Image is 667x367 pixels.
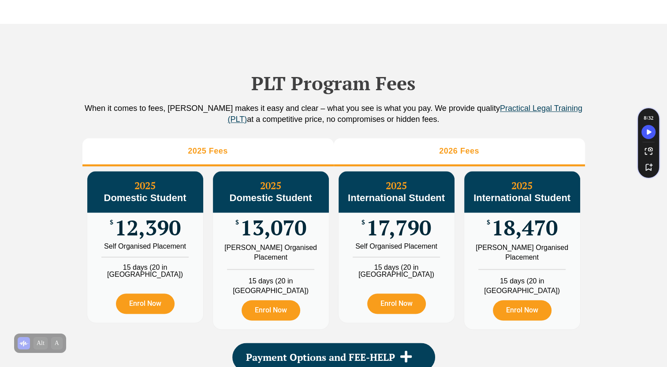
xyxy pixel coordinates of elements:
div: Self Organised Placement [94,243,197,250]
a: Enrol Now [116,294,175,314]
span: $ [361,219,365,226]
h3: 2025 [87,180,203,204]
li: 15 days (20 in [GEOGRAPHIC_DATA]) [213,269,329,296]
h3: 2026 Fees [439,146,479,156]
li: 15 days (20 in [GEOGRAPHIC_DATA]) [464,269,580,296]
span: Domestic Student [104,192,186,203]
h3: 2025 [213,180,329,204]
a: Enrol Now [493,300,551,320]
p: When it comes to fees, [PERSON_NAME] makes it easy and clear – what you see is what you pay. We p... [82,103,585,125]
h2: PLT Program Fees [82,72,585,94]
span: Payment Options and FEE-HELP [246,352,395,362]
h3: 2025 Fees [188,146,228,156]
span: 18,470 [492,219,558,236]
h3: 2025 [339,180,455,204]
span: Domestic Student [229,192,312,203]
span: International Student [473,192,570,203]
span: $ [487,219,490,226]
li: 15 days (20 in [GEOGRAPHIC_DATA]) [339,257,455,278]
span: 13,070 [240,219,306,236]
a: Enrol Now [367,294,426,314]
li: 15 days (20 in [GEOGRAPHIC_DATA]) [87,257,203,278]
span: $ [235,219,239,226]
a: Enrol Now [242,300,300,320]
span: International Student [348,192,445,203]
h3: 2025 [464,180,580,204]
div: [PERSON_NAME] Organised Placement [220,243,322,262]
div: Self Organised Placement [345,243,448,250]
span: 12,390 [115,219,181,236]
span: $ [110,219,113,226]
span: 17,790 [366,219,431,236]
div: [PERSON_NAME] Organised Placement [471,243,574,262]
